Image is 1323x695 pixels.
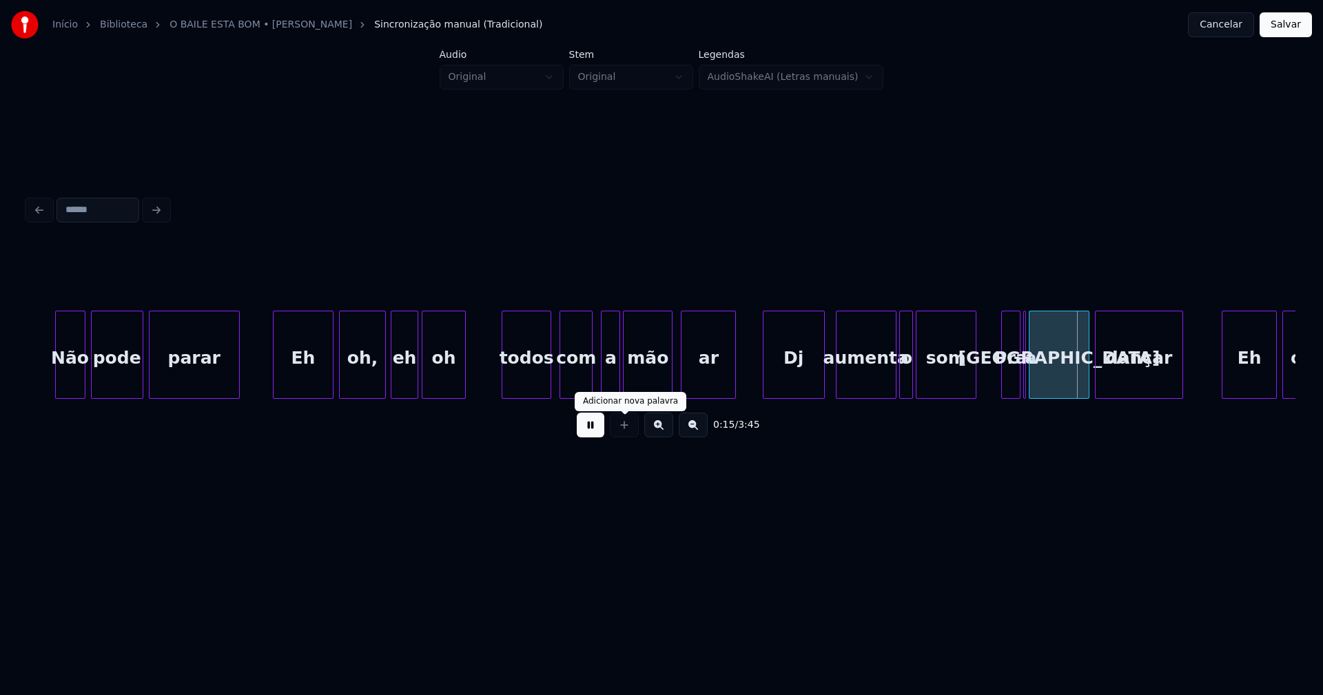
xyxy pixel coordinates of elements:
[440,50,564,59] label: Áudio
[374,18,542,32] span: Sincronização manual (Tradicional)
[583,396,678,407] div: Adicionar nova palavra
[738,418,759,432] span: 3:45
[713,418,735,432] span: 0:15
[170,18,352,32] a: O BAILE ESTA BOM • [PERSON_NAME]
[569,50,693,59] label: Stem
[52,18,542,32] nav: breadcrumb
[713,418,746,432] div: /
[1188,12,1254,37] button: Cancelar
[52,18,78,32] a: Início
[699,50,884,59] label: Legendas
[100,18,147,32] a: Biblioteca
[11,11,39,39] img: youka
[1260,12,1312,37] button: Salvar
